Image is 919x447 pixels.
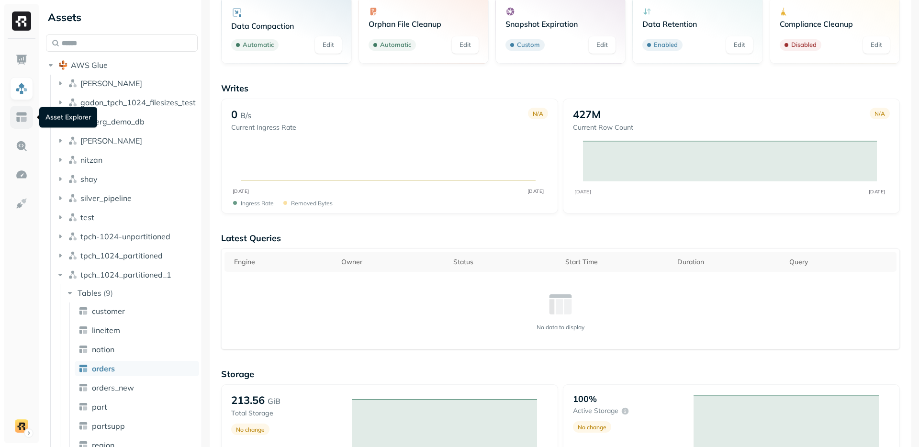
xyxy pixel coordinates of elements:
[68,98,78,107] img: namespace
[221,233,900,244] p: Latest Queries
[527,188,544,194] tspan: [DATE]
[92,421,125,431] span: partsupp
[56,229,198,244] button: tpch-1024-unpartitioned
[240,110,251,121] p: B/s
[369,19,479,29] p: Orphan File Cleanup
[56,190,198,206] button: silver_pipeline
[56,248,198,263] button: tpch_1024_partitioned
[68,270,78,279] img: namespace
[80,212,94,222] span: test
[56,114,198,129] button: iceberg_demo_db
[15,54,28,66] img: Dashboard
[589,36,616,54] a: Edit
[78,345,88,354] img: table
[241,200,274,207] p: Ingress Rate
[92,402,107,412] span: part
[56,95,198,110] button: gadon_tpch_1024_filesizes_test
[236,426,265,433] p: No change
[68,193,78,203] img: namespace
[341,256,444,268] div: Owner
[574,189,591,194] tspan: [DATE]
[677,256,780,268] div: Duration
[46,10,198,25] div: Assets
[103,288,113,298] p: ( 9 )
[573,393,597,404] p: 100%
[12,11,31,31] img: Ryft
[233,188,249,194] tspan: [DATE]
[68,212,78,222] img: namespace
[78,421,88,431] img: table
[56,267,198,282] button: tpch_1024_partitioned_1
[231,123,296,132] p: Current Ingress Rate
[15,168,28,181] img: Optimization
[80,270,171,279] span: tpch_1024_partitioned_1
[573,406,618,415] p: Active storage
[80,155,102,165] span: nitzan
[92,345,114,354] span: nation
[15,140,28,152] img: Query Explorer
[505,19,616,29] p: Snapshot Expiration
[92,383,134,392] span: orders_new
[578,424,606,431] p: No change
[80,78,142,88] span: [PERSON_NAME]
[68,136,78,145] img: namespace
[80,251,163,260] span: tpch_1024_partitioned
[92,325,120,335] span: lineitem
[452,36,479,54] a: Edit
[231,108,237,121] p: 0
[726,36,753,54] a: Edit
[68,155,78,165] img: namespace
[68,232,78,241] img: namespace
[315,36,342,54] a: Edit
[80,193,132,203] span: silver_pipeline
[573,123,633,132] p: Current Row Count
[92,364,115,373] span: orders
[68,174,78,184] img: namespace
[221,83,900,94] p: Writes
[56,76,198,91] button: [PERSON_NAME]
[92,306,125,316] span: customer
[80,174,98,184] span: shay
[380,40,411,50] p: Automatic
[453,256,556,268] div: Status
[80,98,196,107] span: gadon_tpch_1024_filesizes_test
[46,57,198,73] button: AWS Glue
[80,136,142,145] span: [PERSON_NAME]
[78,402,88,412] img: table
[863,36,890,54] a: Edit
[68,78,78,88] img: namespace
[75,380,199,395] a: orders_new
[573,108,601,121] p: 427M
[231,21,341,31] p: Data Compaction
[65,285,199,301] button: Tables(9)
[780,19,890,29] p: Compliance Cleanup
[231,409,342,418] p: Total Storage
[268,395,280,407] p: GiB
[537,324,584,331] p: No data to display
[15,82,28,95] img: Assets
[56,152,198,168] button: nitzan
[231,393,265,407] p: 213.56
[15,197,28,210] img: Integrations
[78,325,88,335] img: table
[78,288,101,298] span: Tables
[71,60,108,70] span: AWS Glue
[78,306,88,316] img: table
[75,323,199,338] a: lineitem
[78,383,88,392] img: table
[291,200,333,207] p: Removed bytes
[58,60,68,70] img: root
[565,256,668,268] div: Start Time
[75,342,199,357] a: nation
[56,210,198,225] button: test
[234,256,332,268] div: Engine
[869,189,885,194] tspan: [DATE]
[243,40,274,50] p: Automatic
[78,364,88,373] img: table
[80,232,170,241] span: tpch-1024-unpartitioned
[654,40,678,50] p: Enabled
[56,133,198,148] button: [PERSON_NAME]
[39,107,97,128] div: Asset Explorer
[56,171,198,187] button: shay
[75,361,199,376] a: orders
